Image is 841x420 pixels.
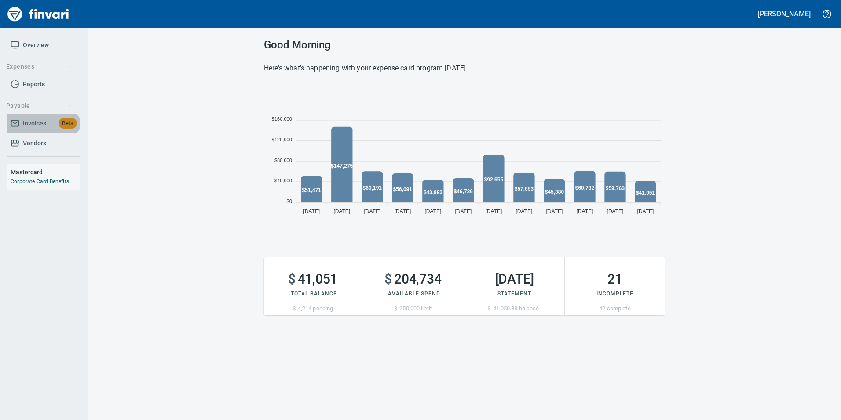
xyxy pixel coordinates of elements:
span: Beta [59,118,77,129]
span: Expenses [6,61,73,72]
a: Reports [7,74,80,94]
h3: Good Morning [264,39,665,51]
tspan: [DATE] [455,208,472,214]
a: Corporate Card Benefits [11,178,69,184]
button: [PERSON_NAME] [756,7,813,21]
h6: Here’s what’s happening with your expense card program [DATE] [264,62,665,74]
span: Invoices [23,118,46,129]
tspan: [DATE] [333,208,350,214]
a: Overview [7,35,80,55]
tspan: [DATE] [486,208,502,214]
button: Payable [3,98,76,114]
tspan: $40,000 [274,178,292,183]
tspan: [DATE] [546,208,563,214]
tspan: [DATE] [577,208,593,214]
tspan: $80,000 [274,158,292,163]
span: Payable [6,100,73,111]
button: Expenses [3,59,76,75]
tspan: $160,000 [272,116,292,122]
img: Finvari [5,4,71,25]
h6: Mastercard [11,167,80,177]
tspan: [DATE] [424,208,441,214]
span: Overview [23,40,49,51]
tspan: $120,000 [272,137,292,142]
h5: [PERSON_NAME] [758,9,811,18]
tspan: [DATE] [394,208,411,214]
tspan: [DATE] [364,208,380,214]
tspan: [DATE] [303,208,320,214]
tspan: [DATE] [516,208,533,214]
a: Vendors [7,133,80,153]
a: InvoicesBeta [7,114,80,133]
span: Reports [23,79,45,90]
tspan: $0 [287,199,292,204]
span: Vendors [23,138,46,149]
tspan: [DATE] [607,208,624,214]
tspan: [DATE] [637,208,654,214]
